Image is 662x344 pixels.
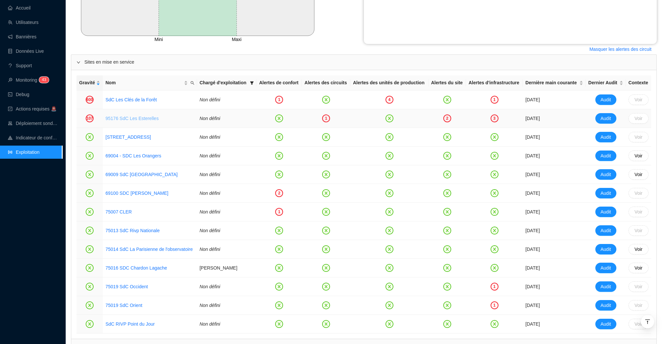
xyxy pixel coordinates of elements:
span: close-circle [275,264,283,272]
th: Nom [103,75,197,91]
span: close-circle [443,152,451,160]
span: Voir [634,321,642,328]
a: 75019 SdC Occident [105,283,148,290]
td: [DATE] [523,184,586,203]
span: check-square [8,107,12,111]
span: close-circle [386,208,393,216]
span: close-circle [275,245,283,253]
a: monitorMonitoring43 [8,77,47,83]
span: Voir [634,209,642,215]
a: homeAccueil [8,5,31,10]
span: close-circle [386,320,393,328]
span: close-circle [322,301,330,309]
span: Non défini [200,116,220,121]
span: close-circle [322,264,330,272]
span: close-circle [275,301,283,309]
a: 95176 SdC Les Esterelles [105,115,159,122]
span: 3 [44,77,46,82]
span: Voir [634,283,642,290]
td: [DATE] [523,277,586,296]
a: 75019 SdC Orient [105,302,142,309]
a: 75007 CLER [105,209,132,215]
a: 75013 SdC Rivp Nationale [105,227,160,234]
span: Audit [601,152,611,159]
td: [DATE] [523,91,586,109]
span: close-circle [86,171,94,178]
span: close-circle [386,227,393,234]
td: [DATE] [523,203,586,221]
span: Gravité [79,79,95,86]
td: [DATE] [523,240,586,259]
span: Audit [601,209,611,215]
span: close-circle [386,189,393,197]
div: 1 [275,96,283,104]
span: Non défini [200,191,220,196]
td: [DATE] [523,165,586,184]
span: Non défini [200,209,220,214]
span: close-circle [86,283,94,291]
a: 69009 SdC [GEOGRAPHIC_DATA] [105,171,178,178]
a: 75007 CLER [105,209,132,214]
span: close-circle [322,283,330,291]
span: Non défini [200,172,220,177]
span: close-circle [86,245,94,253]
span: search [190,81,194,85]
span: close-circle [443,208,451,216]
button: Audit [595,132,616,142]
span: Audit [601,134,611,141]
span: close-circle [275,114,283,122]
a: questionSupport [8,63,32,68]
span: Voir [634,171,642,178]
a: [STREET_ADDRESS] [105,134,151,141]
button: Audit [595,94,616,105]
button: Audit [595,113,616,124]
button: Voir [629,244,649,254]
th: Dernière main courante [523,75,586,91]
span: Audit [601,96,611,103]
span: search [189,78,196,88]
span: close-circle [86,152,94,160]
span: close-circle [322,152,330,160]
a: 69100 SDC [PERSON_NAME] [105,190,168,197]
span: Masquer les alertes des circuit [589,46,651,53]
div: 1 [491,301,498,309]
button: Audit [595,244,616,254]
a: clusterDéploiement sondes [8,121,58,126]
button: Audit [595,225,616,236]
span: close-circle [443,227,451,234]
span: Voir [634,96,642,103]
th: Alertes du site [429,75,466,91]
span: close-circle [443,189,451,197]
a: 69009 SdC [GEOGRAPHIC_DATA] [105,172,178,177]
td: [DATE] [523,128,586,147]
a: SdC RIVP Point du Jour [105,321,155,327]
span: close-circle [386,171,393,178]
span: Voir [634,227,642,234]
span: Non défini [200,303,220,308]
a: notificationBannières [8,34,36,39]
span: close-circle [275,133,283,141]
a: 69004 - SDC Les Orangers [105,153,161,158]
span: close-circle [275,171,283,178]
span: close-circle [491,264,498,272]
button: Voir [629,319,649,329]
span: Chargé d'exploitation [200,79,248,86]
div: 1 [491,283,498,291]
button: Voir [629,300,649,311]
span: close-circle [275,152,283,160]
span: Dernière main courante [525,79,578,86]
a: 75013 SdC Rivp Nationale [105,228,160,233]
span: Non défini [200,321,220,327]
button: Voir [629,132,649,142]
a: heat-mapIndicateur de confort [8,135,58,140]
span: Voir [634,190,642,197]
span: close-circle [386,245,393,253]
div: 4 [386,96,393,104]
span: close-circle [86,208,94,216]
button: Audit [595,319,616,329]
span: close-circle [443,96,451,104]
span: close-circle [491,208,498,216]
span: close-circle [86,227,94,234]
span: Sites en mise en service [84,59,651,66]
th: Alertes des circuits [302,75,350,91]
